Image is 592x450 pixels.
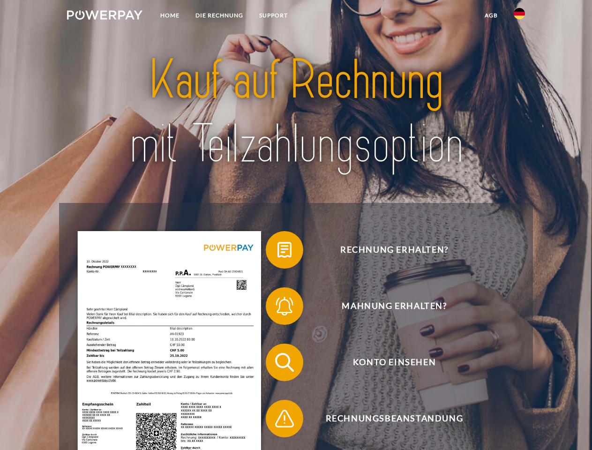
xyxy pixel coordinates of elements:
img: logo-powerpay-white.svg [67,10,142,20]
a: DIE RECHNUNG [187,7,251,24]
button: Rechnungsbeanstandung [266,400,510,437]
button: Konto einsehen [266,344,510,381]
button: Mahnung erhalten? [266,287,510,325]
img: de [514,8,525,19]
a: SUPPORT [251,7,296,24]
a: agb [477,7,506,24]
img: qb_warning.svg [273,407,296,430]
span: Konto einsehen [279,344,509,381]
img: qb_bell.svg [273,294,296,318]
img: qb_search.svg [273,351,296,374]
img: qb_bill.svg [273,238,296,262]
span: Rechnung erhalten? [279,231,509,269]
img: title-powerpay_de.svg [90,45,502,180]
button: Rechnung erhalten? [266,231,510,269]
span: Rechnungsbeanstandung [279,400,509,437]
span: Mahnung erhalten? [279,287,509,325]
a: Home [152,7,187,24]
